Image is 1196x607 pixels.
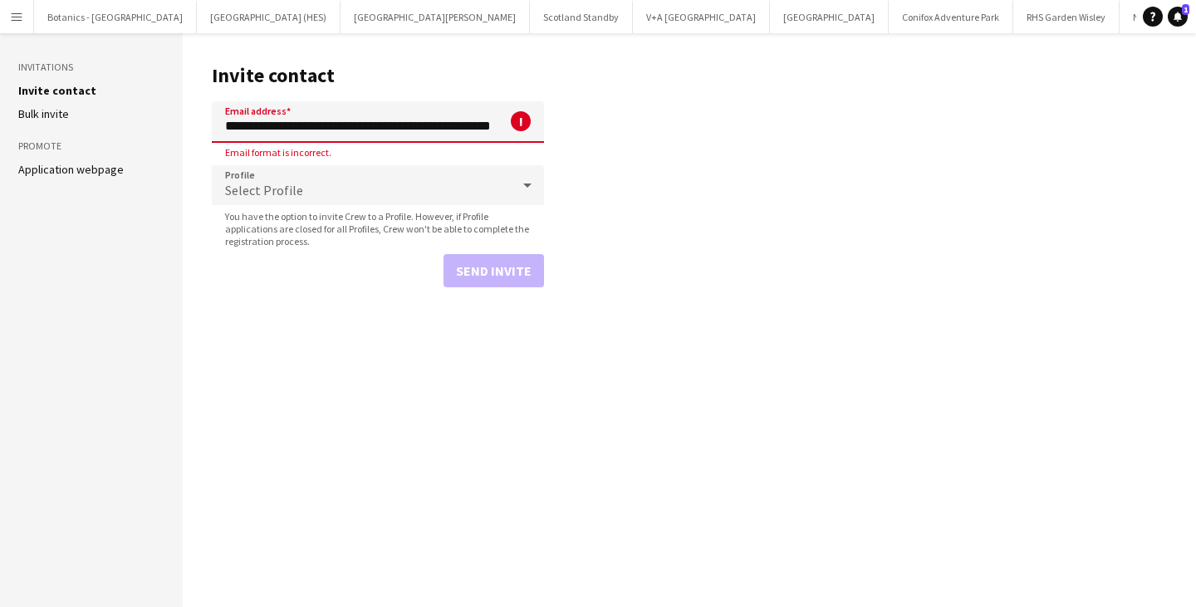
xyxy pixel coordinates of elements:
[197,1,341,33] button: [GEOGRAPHIC_DATA] (HES)
[530,1,633,33] button: Scotland Standby
[1168,7,1188,27] a: 1
[212,210,544,247] span: You have the option to invite Crew to a Profile. However, if Profile applications are closed for ...
[18,162,124,177] a: Application webpage
[212,146,345,159] span: Email format is incorrect.
[18,83,96,98] a: Invite contact
[18,139,164,154] h3: Promote
[633,1,770,33] button: V+A [GEOGRAPHIC_DATA]
[18,60,164,75] h3: Invitations
[889,1,1013,33] button: Conifox Adventure Park
[225,182,303,198] span: Select Profile
[212,63,544,88] h1: Invite contact
[770,1,889,33] button: [GEOGRAPHIC_DATA]
[341,1,530,33] button: [GEOGRAPHIC_DATA][PERSON_NAME]
[1182,4,1189,15] span: 1
[18,106,69,121] a: Bulk invite
[1013,1,1120,33] button: RHS Garden Wisley
[34,1,197,33] button: Botanics - [GEOGRAPHIC_DATA]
